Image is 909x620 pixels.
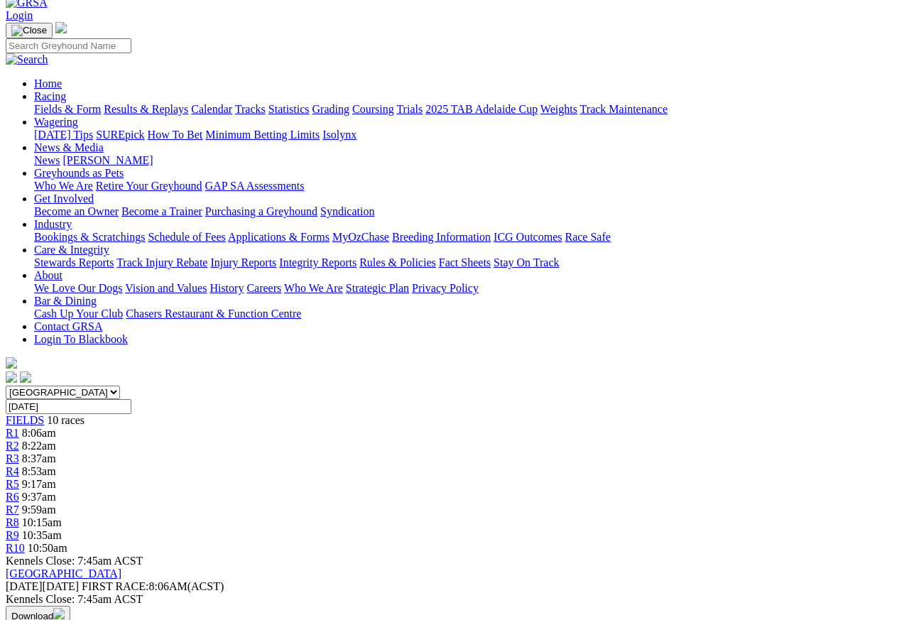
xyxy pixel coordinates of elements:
span: R9 [6,529,19,541]
a: Contact GRSA [34,320,102,332]
a: Login To Blackbook [34,333,128,345]
span: 10:50am [28,542,67,554]
a: Wagering [34,116,78,128]
a: R10 [6,542,25,554]
a: Industry [34,218,72,230]
a: [PERSON_NAME] [62,154,153,166]
a: R3 [6,452,19,464]
img: download.svg [53,608,65,619]
a: Chasers Restaurant & Function Centre [126,308,301,320]
a: Stewards Reports [34,256,114,268]
img: logo-grsa-white.png [55,22,67,33]
a: Applications & Forms [228,231,330,243]
a: Become a Trainer [121,205,202,217]
a: News & Media [34,141,104,153]
a: SUREpick [96,129,144,141]
a: Vision and Values [125,282,207,294]
div: About [34,282,903,295]
a: Bar & Dining [34,295,97,307]
a: Tracks [235,103,266,115]
input: Search [6,38,131,53]
a: Grading [312,103,349,115]
a: Minimum Betting Limits [205,129,320,141]
button: Toggle navigation [6,23,53,38]
img: Close [11,25,47,36]
a: Purchasing a Greyhound [205,205,317,217]
a: R2 [6,440,19,452]
a: Cash Up Your Club [34,308,123,320]
a: Isolynx [322,129,356,141]
span: 8:06AM(ACST) [82,580,224,592]
span: 8:22am [22,440,56,452]
a: History [209,282,244,294]
span: 10:35am [22,529,62,541]
div: Wagering [34,129,903,141]
span: 8:53am [22,465,56,477]
a: Fact Sheets [439,256,491,268]
img: Search [6,53,48,66]
a: Login [6,9,33,21]
a: Syndication [320,205,374,217]
span: R1 [6,427,19,439]
a: Integrity Reports [279,256,356,268]
span: 9:17am [22,478,56,490]
a: News [34,154,60,166]
a: Get Involved [34,192,94,205]
a: Results & Replays [104,103,188,115]
a: R8 [6,516,19,528]
div: Care & Integrity [34,256,903,269]
img: twitter.svg [20,371,31,383]
a: R4 [6,465,19,477]
a: Become an Owner [34,205,119,217]
a: Privacy Policy [412,282,479,294]
a: 2025 TAB Adelaide Cup [425,103,538,115]
div: Bar & Dining [34,308,903,320]
a: Weights [540,103,577,115]
a: Coursing [352,103,394,115]
a: R6 [6,491,19,503]
a: Track Maintenance [580,103,668,115]
span: Kennels Close: 7:45am ACST [6,555,143,567]
span: 8:06am [22,427,56,439]
a: Injury Reports [210,256,276,268]
a: Track Injury Rebate [116,256,207,268]
a: R7 [6,504,19,516]
a: Care & Integrity [34,244,109,256]
span: 9:37am [22,491,56,503]
span: [DATE] [6,580,79,592]
a: About [34,269,62,281]
a: Trials [396,103,423,115]
a: [GEOGRAPHIC_DATA] [6,567,121,580]
a: Stay On Track [494,256,559,268]
a: Bookings & Scratchings [34,231,145,243]
div: Greyhounds as Pets [34,180,903,192]
div: Industry [34,231,903,244]
a: FIELDS [6,414,44,426]
a: Careers [246,282,281,294]
span: 10 races [47,414,85,426]
a: MyOzChase [332,231,389,243]
a: Strategic Plan [346,282,409,294]
a: Calendar [191,103,232,115]
a: Race Safe [565,231,610,243]
a: How To Bet [148,129,203,141]
a: R5 [6,478,19,490]
a: Racing [34,90,66,102]
div: Racing [34,103,903,116]
a: Schedule of Fees [148,231,225,243]
img: facebook.svg [6,371,17,383]
span: 9:59am [22,504,56,516]
a: Rules & Policies [359,256,436,268]
a: We Love Our Dogs [34,282,122,294]
div: News & Media [34,154,903,167]
span: FIRST RACE: [82,580,148,592]
input: Select date [6,399,131,414]
a: Who We Are [284,282,343,294]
